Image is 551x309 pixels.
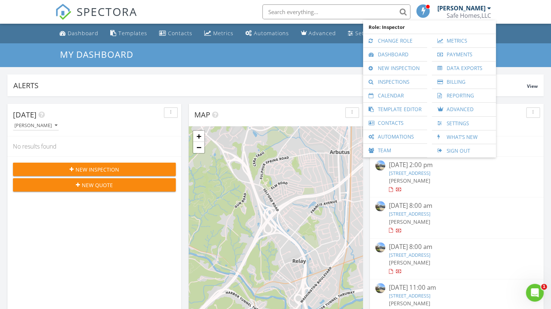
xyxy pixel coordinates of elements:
span: [PERSON_NAME] [389,177,430,184]
span: 1 [541,284,547,290]
div: Settings [355,30,377,37]
img: streetview [375,160,385,170]
span: [PERSON_NAME] [389,218,430,225]
a: Automations [367,130,423,143]
a: [STREET_ADDRESS] [389,252,430,258]
div: [PERSON_NAME] [437,4,486,12]
div: Contacts [168,30,192,37]
a: [DATE] 8:00 am [STREET_ADDRESS] [PERSON_NAME] [375,242,538,275]
a: Settings [436,117,492,130]
input: Search everything... [262,4,410,19]
a: Calendar [367,89,423,102]
a: New Inspection [367,62,423,75]
span: SPECTORA [77,4,137,19]
span: Role: Inspector [367,20,492,34]
div: Safe Homes,LLC [447,12,491,19]
a: [STREET_ADDRESS] [389,170,430,176]
div: No results found [7,136,181,156]
a: [STREET_ADDRESS] [389,292,430,299]
span: [PERSON_NAME] [389,259,430,266]
a: Metrics [436,34,492,47]
div: [PERSON_NAME] [14,123,57,128]
div: [DATE] 8:00 am [389,242,525,252]
a: [STREET_ADDRESS] [389,210,430,217]
div: Automations [254,30,289,37]
span: New Quote [82,181,113,189]
a: Zoom in [193,131,204,142]
a: Billing [436,75,492,89]
div: Metrics [213,30,233,37]
img: streetview [375,283,385,293]
button: New Inspection [13,163,176,176]
span: [PERSON_NAME] [389,300,430,307]
div: Advanced [309,30,336,37]
img: streetview [375,242,385,252]
a: Contacts [367,116,423,130]
a: What's New [436,130,492,144]
a: Inspections [367,75,423,89]
a: Reporting [436,89,492,102]
button: [PERSON_NAME] [13,121,59,131]
a: Advanced [298,27,339,40]
a: [DATE] 2:00 pm [STREET_ADDRESS] [PERSON_NAME] [375,160,538,193]
a: Change Role [367,34,423,47]
a: Data Exports [436,62,492,75]
a: Metrics [201,27,236,40]
a: Sign Out [436,144,492,157]
span: My Dashboard [60,48,133,60]
a: Team [367,144,423,157]
a: Dashboard [57,27,101,40]
a: Template Editor [367,103,423,116]
img: The Best Home Inspection Software - Spectora [55,4,71,20]
iframe: Intercom live chat [526,284,544,302]
span: New Inspection [75,166,119,173]
div: [DATE] 2:00 pm [389,160,525,170]
span: View [527,83,538,89]
a: Dashboard [367,48,423,61]
span: [DATE] [13,110,37,120]
span: Map [194,110,210,120]
a: Templates [107,27,150,40]
a: [DATE] 8:00 am [STREET_ADDRESS] [PERSON_NAME] [375,201,538,234]
a: Zoom out [193,142,204,153]
a: SPECTORA [55,10,137,26]
a: Advanced [436,103,492,116]
div: Templates [118,30,147,37]
a: Contacts [156,27,195,40]
div: Dashboard [68,30,98,37]
a: Automations (Basic) [242,27,292,40]
div: [DATE] 11:00 am [389,283,525,292]
div: [DATE] 8:00 am [389,201,525,210]
button: New Quote [13,178,176,192]
a: Payments [436,48,492,61]
div: Alerts [13,80,527,90]
img: streetview [375,201,385,211]
a: Settings [345,27,380,40]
